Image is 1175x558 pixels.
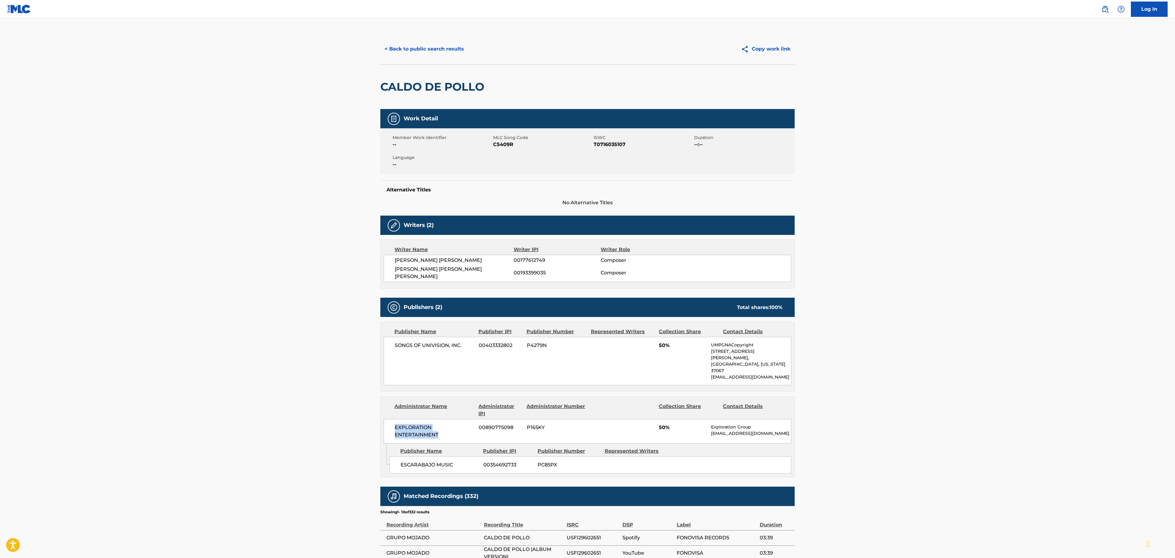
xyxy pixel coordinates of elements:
[567,549,619,557] span: USFI29602651
[591,328,654,335] div: Represented Writers
[493,141,592,148] span: C5409R
[484,534,564,541] span: CALDO DE POLLO
[404,493,478,500] h5: Matched Recordings (332)
[737,41,795,57] button: Copy work link
[741,45,752,53] img: Copy work link
[380,80,487,94] h2: CALDO DE POLLO
[527,328,586,335] div: Publisher Number
[394,403,474,417] div: Administrator Name
[622,534,674,541] span: Spotify
[479,342,522,349] span: 00403332802
[393,141,492,148] span: --
[478,328,522,335] div: Publisher IPI
[760,534,792,541] span: 03:39
[601,257,680,264] span: Composer
[395,342,474,349] span: SONGS OF UNIVISION, INC.
[1115,3,1127,15] div: Help
[393,134,492,141] span: Member Work Identifier
[400,447,478,455] div: Publisher Name
[404,115,438,122] h5: Work Detail
[390,222,397,229] img: Writers
[770,304,782,310] span: 100 %
[659,424,706,431] span: 50%
[538,461,600,469] span: PC85PX
[711,361,791,374] p: [GEOGRAPHIC_DATA], [US_STATE] 37067
[659,328,718,335] div: Collection Share
[605,447,667,455] div: Represented Writers
[760,549,792,557] span: 03:39
[711,342,791,348] p: UMPGNACopyright
[386,187,789,193] h5: Alternative Titles
[404,222,434,229] h5: Writers (2)
[527,424,586,431] span: P165KY
[1146,535,1150,553] div: Drag
[380,509,429,515] p: Showing 1 - 10 of 332 results
[723,328,782,335] div: Contact Details
[527,403,586,417] div: Administrator Number
[514,257,601,264] span: 00177612749
[1101,6,1109,13] img: search
[594,134,693,141] span: ISWC
[622,549,674,557] span: YouTube
[711,424,791,430] p: Exploration Group
[386,549,481,557] span: GRUPO MOJADO
[1131,2,1168,17] a: Log In
[401,461,479,469] span: ESCARABAJO MUSIC
[479,424,522,431] span: 00890775098
[527,342,586,349] span: P4279N
[404,304,442,311] h5: Publishers (2)
[711,430,791,437] p: [EMAIL_ADDRESS][DOMAIN_NAME]
[395,424,474,439] span: EXPLORATION ENTERTAINMENT
[659,403,718,417] div: Collection Share
[601,246,680,253] div: Writer Role
[7,5,31,13] img: MLC Logo
[493,134,592,141] span: MLC Song Code
[380,41,468,57] button: < Back to public search results
[386,515,481,529] div: Recording Artist
[393,154,492,161] span: Language
[394,328,474,335] div: Publisher Name
[711,374,791,380] p: [EMAIL_ADDRESS][DOMAIN_NAME]
[514,269,601,277] span: 00193399035
[694,141,793,148] span: --:--
[390,304,397,311] img: Publishers
[677,549,756,557] span: FONOVISA
[567,534,619,541] span: USFI29602651
[659,342,706,349] span: 50%
[594,141,693,148] span: T0716035107
[601,269,680,277] span: Composer
[1144,529,1175,558] iframe: Chat Widget
[538,447,600,455] div: Publisher Number
[567,515,619,529] div: ISRC
[723,403,782,417] div: Contact Details
[380,199,795,206] span: No Alternative Titles
[760,515,792,529] div: Duration
[395,257,514,264] span: [PERSON_NAME] [PERSON_NAME]
[483,461,533,469] span: 00354692733
[394,246,514,253] div: Writer Name
[478,403,522,417] div: Administrator IPI
[1117,6,1125,13] img: help
[711,348,791,361] p: [STREET_ADDRESS][PERSON_NAME],
[737,304,782,311] div: Total shares:
[1099,3,1111,15] a: Public Search
[694,134,793,141] span: Duration
[484,515,564,529] div: Recording Title
[514,246,601,253] div: Writer IPI
[677,515,756,529] div: Label
[395,266,514,280] span: [PERSON_NAME] [PERSON_NAME] [PERSON_NAME]
[390,115,397,123] img: Work Detail
[393,161,492,168] span: --
[390,493,397,500] img: Matched Recordings
[677,534,756,541] span: FONOVISA RECORDS
[622,515,674,529] div: DSP
[386,534,481,541] span: GRUPO MOJADO
[483,447,533,455] div: Publisher IPI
